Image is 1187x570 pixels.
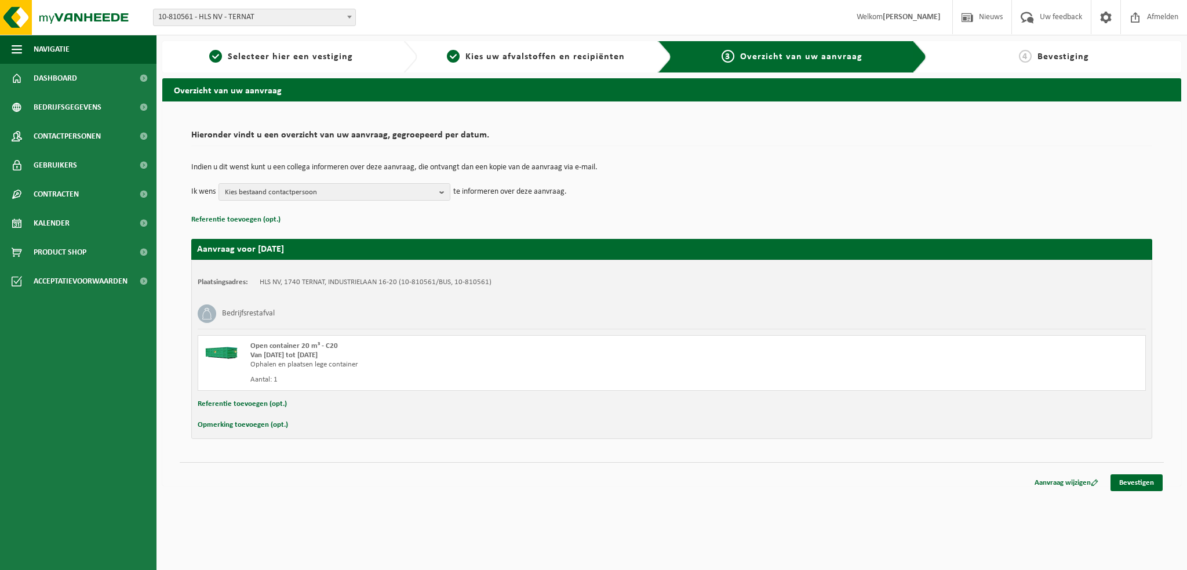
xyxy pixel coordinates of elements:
[228,52,353,61] span: Selecteer hier een vestiging
[191,183,216,201] p: Ik wens
[34,122,101,151] span: Contactpersonen
[168,50,394,64] a: 1Selecteer hier een vestiging
[447,50,460,63] span: 2
[153,9,356,26] span: 10-810561 - HLS NV - TERNAT
[191,212,281,227] button: Referentie toevoegen (opt.)
[34,180,79,209] span: Contracten
[1026,474,1107,491] a: Aanvraag wijzigen
[250,342,338,350] span: Open container 20 m³ - C20
[453,183,567,201] p: te informeren over deze aanvraag.
[1110,474,1163,491] a: Bevestigen
[34,35,70,64] span: Navigatie
[250,360,718,369] div: Ophalen en plaatsen lege container
[222,304,275,323] h3: Bedrijfsrestafval
[465,52,625,61] span: Kies uw afvalstoffen en recipiënten
[260,278,491,287] td: HLS NV, 1740 TERNAT, INDUSTRIELAAN 16-20 (10-810561/BUS, 10-810561)
[225,184,435,201] span: Kies bestaand contactpersoon
[34,64,77,93] span: Dashboard
[740,52,862,61] span: Overzicht van uw aanvraag
[250,351,318,359] strong: Van [DATE] tot [DATE]
[154,9,355,26] span: 10-810561 - HLS NV - TERNAT
[722,50,734,63] span: 3
[34,209,70,238] span: Kalender
[198,397,287,412] button: Referentie toevoegen (opt.)
[197,245,284,254] strong: Aanvraag voor [DATE]
[1019,50,1032,63] span: 4
[34,93,101,122] span: Bedrijfsgegevens
[250,375,718,384] div: Aantal: 1
[191,130,1152,146] h2: Hieronder vindt u een overzicht van uw aanvraag, gegroepeerd per datum.
[219,183,450,201] button: Kies bestaand contactpersoon
[162,78,1181,101] h2: Overzicht van uw aanvraag
[198,278,248,286] strong: Plaatsingsadres:
[34,267,128,296] span: Acceptatievoorwaarden
[883,13,941,21] strong: [PERSON_NAME]
[204,342,239,359] img: HK-XC-20-GN-00.png
[34,238,86,267] span: Product Shop
[198,417,288,433] button: Opmerking toevoegen (opt.)
[423,50,649,64] a: 2Kies uw afvalstoffen en recipiënten
[209,50,222,63] span: 1
[1037,52,1089,61] span: Bevestiging
[34,151,77,180] span: Gebruikers
[191,164,1152,172] p: Indien u dit wenst kunt u een collega informeren over deze aanvraag, die ontvangt dan een kopie v...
